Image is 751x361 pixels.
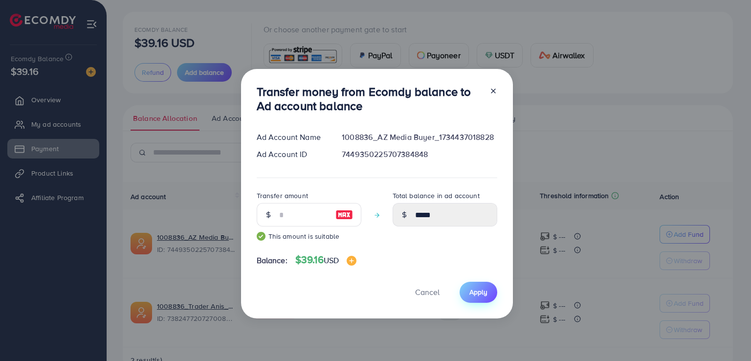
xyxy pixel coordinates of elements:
[334,149,505,160] div: 7449350225707384848
[469,287,487,297] span: Apply
[335,209,353,221] img: image
[460,282,497,303] button: Apply
[257,232,265,241] img: guide
[257,85,482,113] h3: Transfer money from Ecomdy balance to Ad account balance
[709,317,744,354] iframe: Chat
[257,255,287,266] span: Balance:
[295,254,356,266] h4: $39.16
[257,231,361,241] small: This amount is suitable
[403,282,452,303] button: Cancel
[334,132,505,143] div: 1008836_AZ Media Buyer_1734437018828
[393,191,480,201] label: Total balance in ad account
[347,256,356,266] img: image
[324,255,339,266] span: USD
[249,132,334,143] div: Ad Account Name
[415,287,440,297] span: Cancel
[257,191,308,201] label: Transfer amount
[249,149,334,160] div: Ad Account ID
